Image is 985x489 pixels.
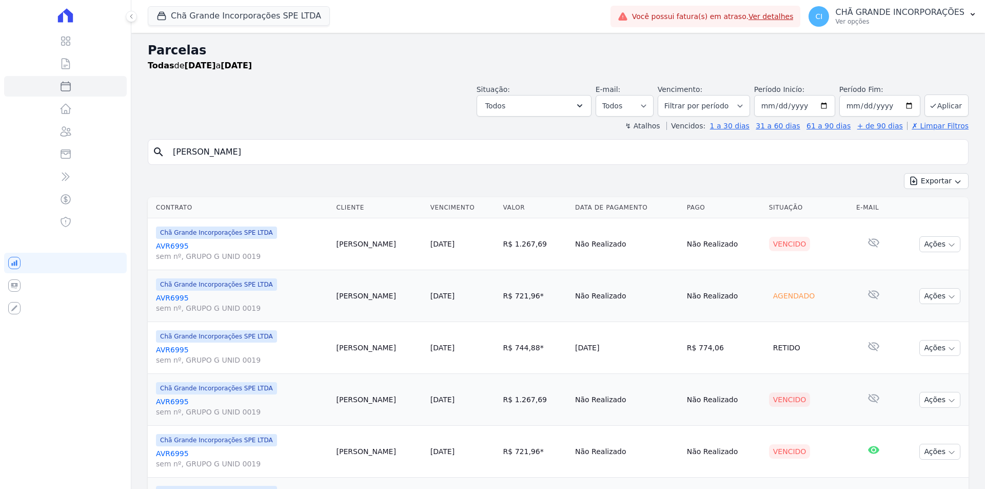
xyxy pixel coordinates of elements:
[924,95,969,117] button: Aplicar
[430,396,455,404] a: [DATE]
[571,374,683,426] td: Não Realizado
[765,197,852,218] th: Situação
[156,278,277,291] span: Chã Grande Incorporações SPE LTDA
[919,340,960,356] button: Ações
[485,100,505,112] span: Todos
[156,227,277,239] span: Chã Grande Incorporações SPE LTDA
[748,12,794,21] a: Ver detalhes
[769,341,804,355] div: Retido
[625,122,660,130] label: ↯ Atalhos
[156,303,328,313] span: sem nº, GRUPO G UNID 0019
[499,322,571,374] td: R$ 744,88
[907,122,969,130] a: ✗ Limpar Filtros
[632,11,794,22] span: Você possui fatura(s) em atraso.
[904,173,969,189] button: Exportar
[683,322,765,374] td: R$ 774,06
[499,426,571,478] td: R$ 721,96
[769,444,811,459] div: Vencido
[332,322,426,374] td: [PERSON_NAME]
[571,426,683,478] td: Não Realizado
[332,197,426,218] th: Cliente
[156,293,328,313] a: AVR6995sem nº, GRUPO G UNID 0019
[683,270,765,322] td: Não Realizado
[430,344,455,352] a: [DATE]
[332,218,426,270] td: [PERSON_NAME]
[683,218,765,270] td: Não Realizado
[156,397,328,417] a: AVR6995sem nº, GRUPO G UNID 0019
[852,197,895,218] th: E-mail
[156,241,328,261] a: AVR6995sem nº, GRUPO G UNID 0019
[148,197,332,218] th: Contrato
[839,84,920,95] label: Período Fim:
[148,61,174,70] strong: Todas
[152,146,165,158] i: search
[430,240,455,248] a: [DATE]
[167,142,964,162] input: Buscar por nome do lote ou do cliente
[756,122,800,130] a: 31 a 60 dias
[332,374,426,426] td: [PERSON_NAME]
[919,288,960,304] button: Ações
[148,6,330,26] button: Chã Grande Incorporações SPE LTDA
[156,407,328,417] span: sem nº, GRUPO G UNID 0019
[658,85,702,93] label: Vencimento:
[156,434,277,446] span: Chã Grande Incorporações SPE LTDA
[857,122,903,130] a: + de 90 dias
[148,41,969,60] h2: Parcelas
[816,13,823,20] span: CI
[426,197,499,218] th: Vencimento
[156,382,277,394] span: Chã Grande Incorporações SPE LTDA
[919,392,960,408] button: Ações
[571,218,683,270] td: Não Realizado
[683,374,765,426] td: Não Realizado
[683,426,765,478] td: Não Realizado
[156,448,328,469] a: AVR6995sem nº, GRUPO G UNID 0019
[499,270,571,322] td: R$ 721,96
[332,426,426,478] td: [PERSON_NAME]
[156,355,328,365] span: sem nº, GRUPO G UNID 0019
[156,345,328,365] a: AVR6995sem nº, GRUPO G UNID 0019
[332,270,426,322] td: [PERSON_NAME]
[800,2,985,31] button: CI CHÃ GRANDE INCORPORAÇÕES Ver opções
[835,17,964,26] p: Ver opções
[221,61,252,70] strong: [DATE]
[919,236,960,252] button: Ações
[571,197,683,218] th: Data de Pagamento
[156,251,328,261] span: sem nº, GRUPO G UNID 0019
[430,447,455,456] a: [DATE]
[156,330,277,343] span: Chã Grande Incorporações SPE LTDA
[185,61,216,70] strong: [DATE]
[571,270,683,322] td: Não Realizado
[769,289,819,303] div: Agendado
[835,7,964,17] p: CHÃ GRANDE INCORPORAÇÕES
[683,197,765,218] th: Pago
[754,85,804,93] label: Período Inicío:
[499,374,571,426] td: R$ 1.267,69
[477,95,592,117] button: Todos
[156,459,328,469] span: sem nº, GRUPO G UNID 0019
[148,60,252,72] p: de a
[571,322,683,374] td: [DATE]
[806,122,851,130] a: 61 a 90 dias
[477,85,510,93] label: Situação:
[769,392,811,407] div: Vencido
[666,122,705,130] label: Vencidos:
[430,292,455,300] a: [DATE]
[919,444,960,460] button: Ações
[769,237,811,251] div: Vencido
[710,122,750,130] a: 1 a 30 dias
[596,85,621,93] label: E-mail:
